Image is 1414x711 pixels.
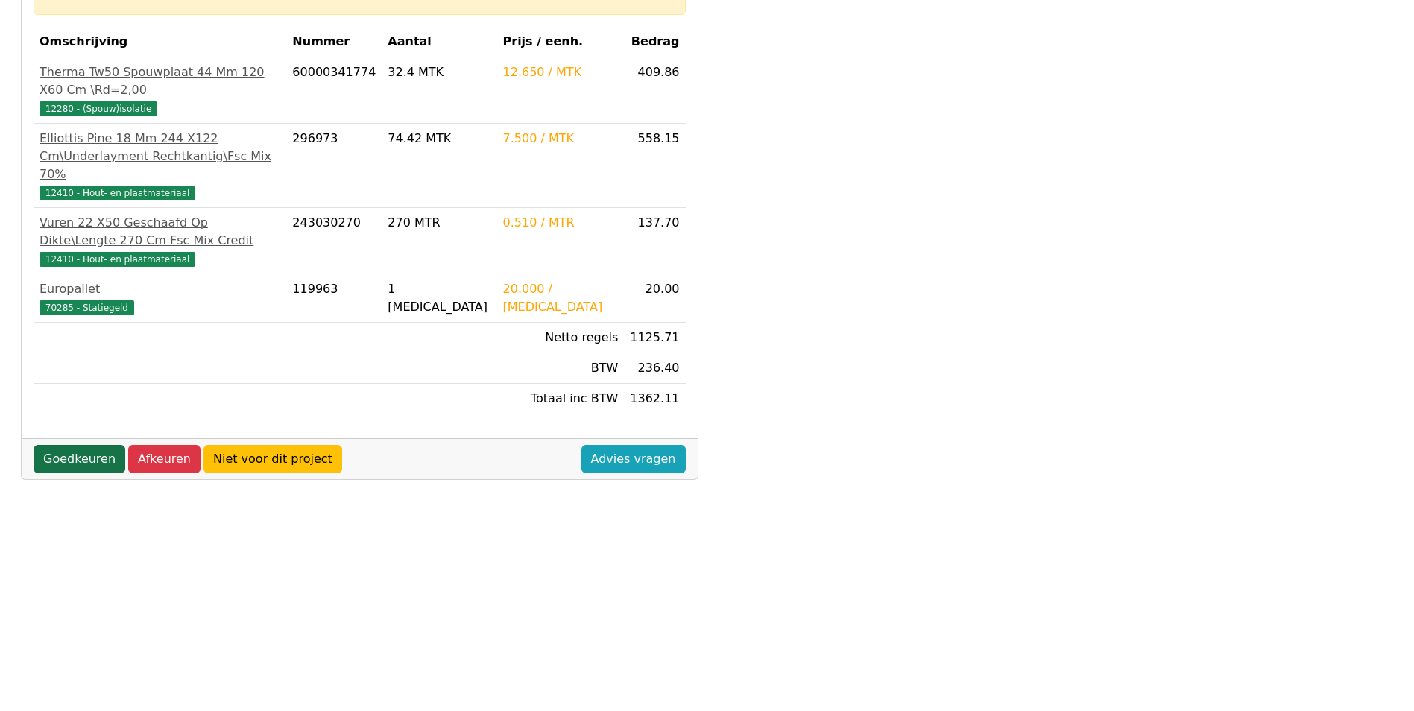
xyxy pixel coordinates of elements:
[497,323,625,353] td: Netto regels
[34,445,125,473] a: Goedkeuren
[382,27,496,57] th: Aantal
[497,384,625,414] td: Totaal inc BTW
[40,280,280,298] div: Europallet
[128,445,201,473] a: Afkeuren
[497,27,625,57] th: Prijs / eenh.
[388,130,490,148] div: 74.42 MTK
[388,280,490,316] div: 1 [MEDICAL_DATA]
[503,130,619,148] div: 7.500 / MTK
[503,214,619,232] div: 0.510 / MTR
[40,63,280,117] a: Therma Tw50 Spouwplaat 44 Mm 120 X60 Cm \Rd=2,0012280 - (Spouw)isolatie
[34,27,286,57] th: Omschrijving
[40,300,134,315] span: 70285 - Statiegeld
[497,353,625,384] td: BTW
[286,208,382,274] td: 243030270
[624,274,685,323] td: 20.00
[624,384,685,414] td: 1362.11
[203,445,342,473] a: Niet voor dit project
[40,130,280,201] a: Elliottis Pine 18 Mm 244 X122 Cm\Underlayment Rechtkantig\Fsc Mix 70%12410 - Hout- en plaatmateriaal
[286,57,382,124] td: 60000341774
[40,214,280,250] div: Vuren 22 X50 Geschaafd Op Dikte\Lengte 270 Cm Fsc Mix Credit
[40,130,280,183] div: Elliottis Pine 18 Mm 244 X122 Cm\Underlayment Rechtkantig\Fsc Mix 70%
[286,27,382,57] th: Nummer
[624,353,685,384] td: 236.40
[624,124,685,208] td: 558.15
[503,280,619,316] div: 20.000 / [MEDICAL_DATA]
[40,252,195,267] span: 12410 - Hout- en plaatmateriaal
[624,323,685,353] td: 1125.71
[388,63,490,81] div: 32.4 MTK
[40,280,280,316] a: Europallet70285 - Statiegeld
[581,445,686,473] a: Advies vragen
[624,27,685,57] th: Bedrag
[40,101,157,116] span: 12280 - (Spouw)isolatie
[503,63,619,81] div: 12.650 / MTK
[624,57,685,124] td: 409.86
[40,186,195,200] span: 12410 - Hout- en plaatmateriaal
[624,208,685,274] td: 137.70
[388,214,490,232] div: 270 MTR
[286,124,382,208] td: 296973
[40,63,280,99] div: Therma Tw50 Spouwplaat 44 Mm 120 X60 Cm \Rd=2,00
[40,214,280,268] a: Vuren 22 X50 Geschaafd Op Dikte\Lengte 270 Cm Fsc Mix Credit12410 - Hout- en plaatmateriaal
[286,274,382,323] td: 119963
